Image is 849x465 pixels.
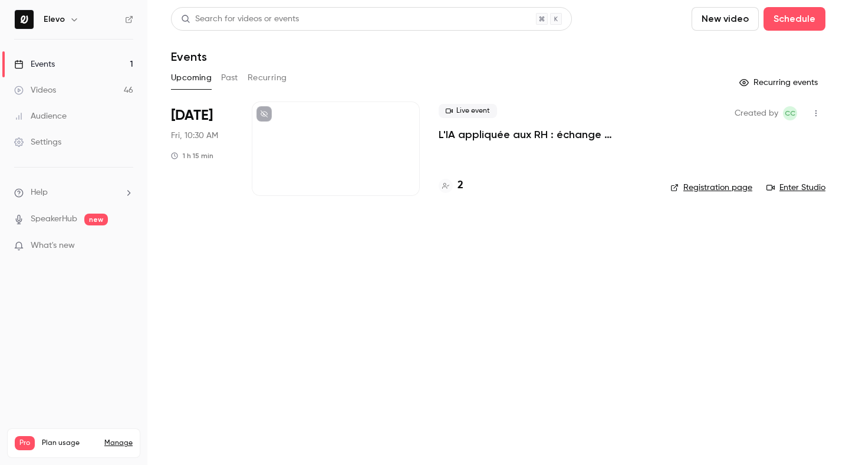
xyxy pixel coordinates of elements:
[15,10,34,29] img: Elevo
[171,50,207,64] h1: Events
[439,104,497,118] span: Live event
[692,7,759,31] button: New video
[14,136,61,148] div: Settings
[42,438,97,448] span: Plan usage
[783,106,797,120] span: Clara Courtillier
[104,438,133,448] a: Manage
[15,436,35,450] span: Pro
[171,130,218,142] span: Fri, 10:30 AM
[735,106,778,120] span: Created by
[14,84,56,96] div: Videos
[171,68,212,87] button: Upcoming
[31,186,48,199] span: Help
[766,182,825,194] a: Enter Studio
[439,178,463,194] a: 2
[171,101,233,196] div: Oct 17 Fri, 10:30 AM (Europe/Paris)
[14,186,133,199] li: help-dropdown-opener
[14,110,67,122] div: Audience
[458,178,463,194] h4: 2
[14,58,55,70] div: Events
[181,13,299,25] div: Search for videos or events
[734,73,825,92] button: Recurring events
[171,151,213,161] div: 1 h 15 min
[44,14,65,25] h6: Elevo
[31,213,77,225] a: SpeakerHub
[84,214,108,225] span: new
[221,68,238,87] button: Past
[439,127,651,142] a: L'IA appliquée aux RH : échange stratégique et démos live.
[764,7,825,31] button: Schedule
[31,240,75,252] span: What's new
[670,182,752,194] a: Registration page
[785,106,795,120] span: CC
[171,106,213,125] span: [DATE]
[248,68,287,87] button: Recurring
[119,241,133,251] iframe: Noticeable Trigger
